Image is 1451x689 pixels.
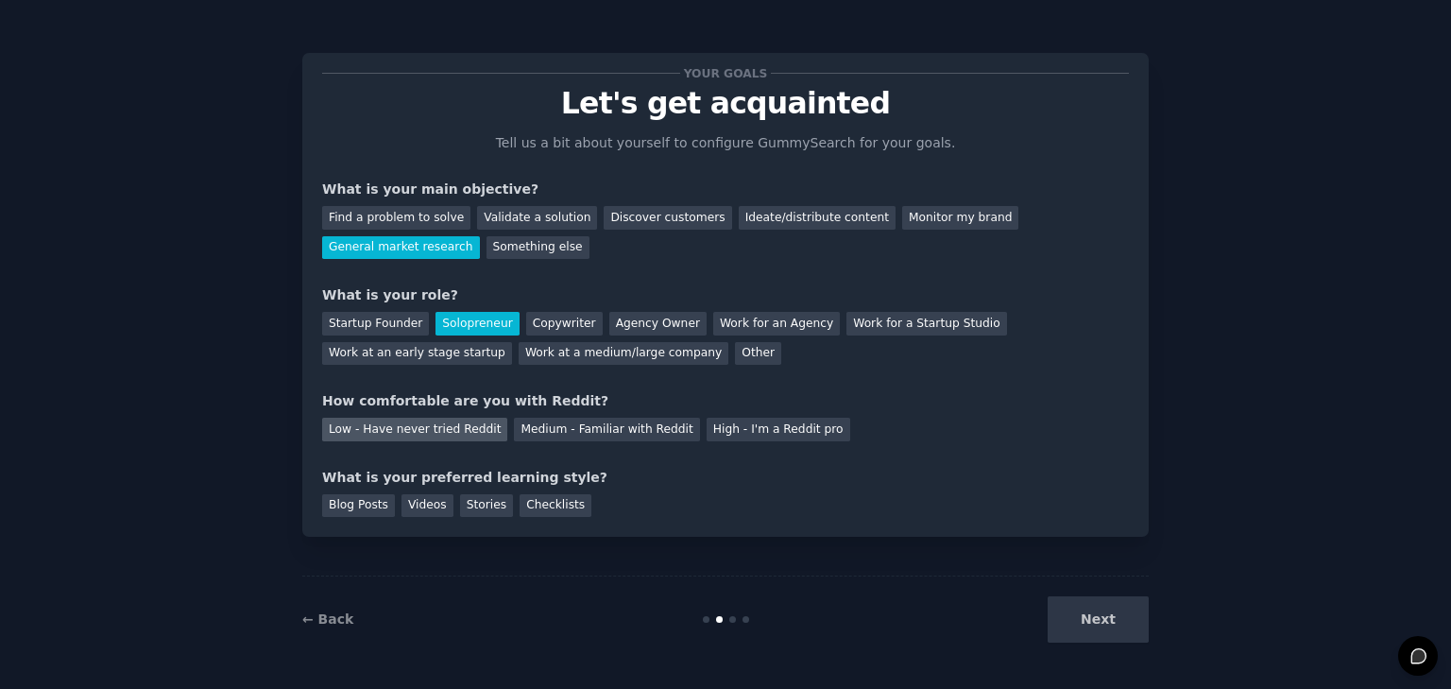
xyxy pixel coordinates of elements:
[520,494,591,518] div: Checklists
[487,133,964,153] p: Tell us a bit about yourself to configure GummySearch for your goals.
[713,312,840,336] div: Work for an Agency
[735,342,781,366] div: Other
[322,494,395,518] div: Blog Posts
[739,206,896,230] div: Ideate/distribute content
[322,180,1129,199] div: What is your main objective?
[902,206,1018,230] div: Monitor my brand
[487,236,589,260] div: Something else
[322,312,429,336] div: Startup Founder
[322,87,1129,120] p: Let's get acquainted
[680,63,771,83] span: Your goals
[322,468,1129,488] div: What is your preferred learning style?
[322,342,512,366] div: Work at an early stage startup
[477,206,597,230] div: Validate a solution
[519,342,728,366] div: Work at a medium/large company
[322,285,1129,305] div: What is your role?
[322,236,480,260] div: General market research
[609,312,707,336] div: Agency Owner
[514,418,699,441] div: Medium - Familiar with Reddit
[604,206,731,230] div: Discover customers
[322,418,507,441] div: Low - Have never tried Reddit
[435,312,519,336] div: Solopreneur
[460,494,513,518] div: Stories
[322,391,1129,411] div: How comfortable are you with Reddit?
[322,206,470,230] div: Find a problem to solve
[707,418,850,441] div: High - I'm a Reddit pro
[526,312,603,336] div: Copywriter
[401,494,453,518] div: Videos
[846,312,1006,336] div: Work for a Startup Studio
[302,611,353,627] a: ← Back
